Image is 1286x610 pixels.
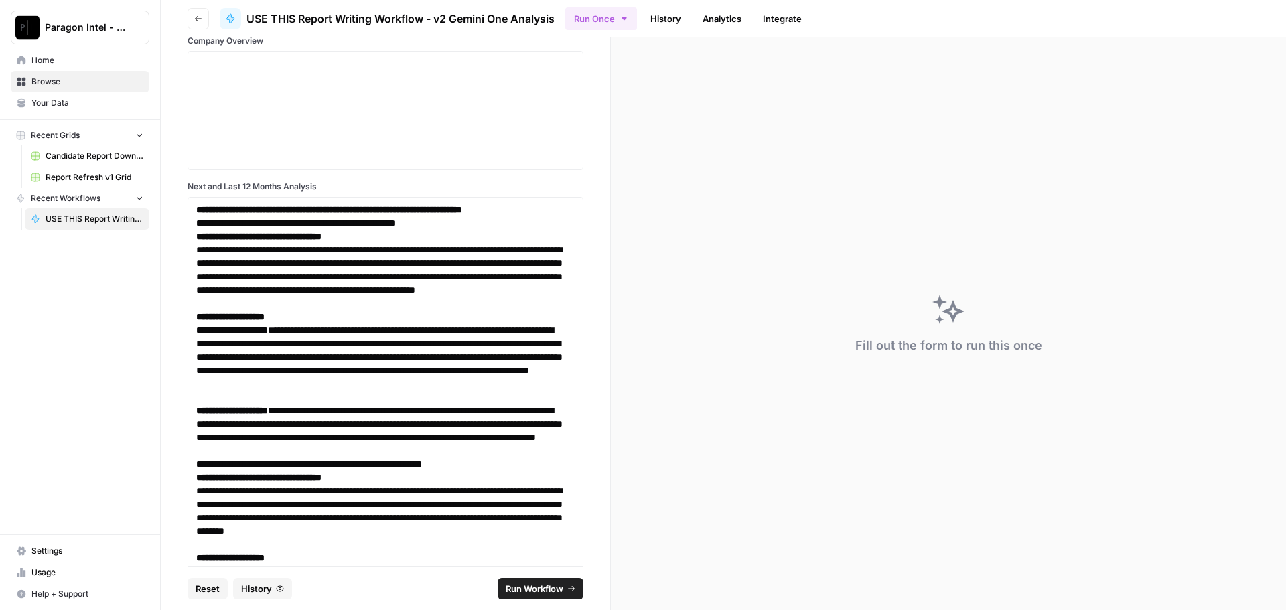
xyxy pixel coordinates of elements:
span: Run Workflow [506,582,563,595]
a: Settings [11,540,149,562]
span: Recent Grids [31,129,80,141]
a: History [642,8,689,29]
img: Paragon Intel - Bill / Ty / Colby R&D Logo [15,15,40,40]
button: Recent Grids [11,125,149,145]
span: Report Refresh v1 Grid [46,171,143,183]
a: Browse [11,71,149,92]
a: Report Refresh v1 Grid [25,167,149,188]
a: Integrate [755,8,810,29]
button: Help + Support [11,583,149,605]
span: Settings [31,545,143,557]
a: Candidate Report Download Sheet [25,145,149,167]
span: Candidate Report Download Sheet [46,150,143,162]
a: Usage [11,562,149,583]
a: USE THIS Report Writing Workflow - v2 Gemini One Analysis [25,208,149,230]
span: USE THIS Report Writing Workflow - v2 Gemini One Analysis [246,11,555,27]
button: Recent Workflows [11,188,149,208]
span: Help + Support [31,588,143,600]
span: Browse [31,76,143,88]
span: Usage [31,566,143,579]
button: Workspace: Paragon Intel - Bill / Ty / Colby R&D [11,11,149,44]
a: Home [11,50,149,71]
div: Fill out the form to run this once [855,336,1042,355]
span: USE THIS Report Writing Workflow - v2 Gemini One Analysis [46,213,143,225]
a: USE THIS Report Writing Workflow - v2 Gemini One Analysis [220,8,555,29]
button: Run Workflow [498,578,583,599]
a: Your Data [11,92,149,114]
button: History [233,578,292,599]
span: Your Data [31,97,143,109]
a: Analytics [695,8,749,29]
button: Reset [188,578,228,599]
label: Company Overview [188,35,583,47]
span: Paragon Intel - Bill / Ty / [PERSON_NAME] R&D [45,21,126,34]
span: History [241,582,272,595]
span: Reset [196,582,220,595]
label: Next and Last 12 Months Analysis [188,181,583,193]
span: Recent Workflows [31,192,100,204]
span: Home [31,54,143,66]
button: Run Once [565,7,637,30]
